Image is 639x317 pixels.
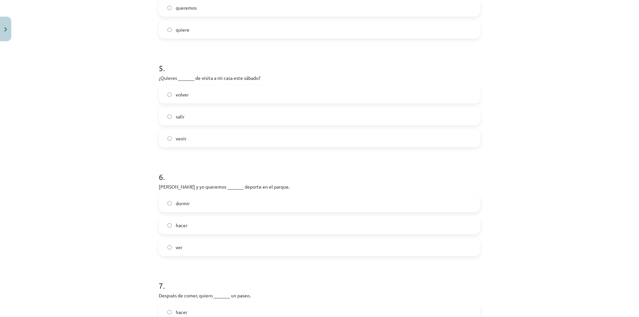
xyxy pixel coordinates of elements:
[159,269,480,290] h1: 7 .
[167,92,172,97] input: volver
[176,244,182,251] span: ver
[176,26,189,33] span: quiere
[159,52,480,73] h1: 5 .
[159,183,480,190] p: [PERSON_NAME] y yo queremos _______ deporte en el parque.
[176,200,190,207] span: dormir
[167,136,172,141] input: venir
[159,161,480,181] h1: 6 .
[176,113,184,120] span: salir
[159,292,480,299] p: Después de comer, quiero _______ un paseo.
[159,75,480,81] p: ¿Quieres _______ de visita a mi casa este sábado?
[167,245,172,249] input: ver
[167,114,172,119] input: salir
[176,91,189,98] span: volver
[176,222,187,229] span: hacer
[167,6,172,10] input: queremos
[167,223,172,228] input: hacer
[4,27,7,32] img: icon-close-lesson-0947bae3869378f0d4975bcd49f059093ad1ed9edebbc8119c70593378902aed.svg
[176,135,186,142] span: venir
[167,28,172,32] input: quiere
[176,4,197,11] span: queremos
[167,310,172,314] input: hacer
[167,201,172,206] input: dormir
[176,309,187,316] span: hacer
